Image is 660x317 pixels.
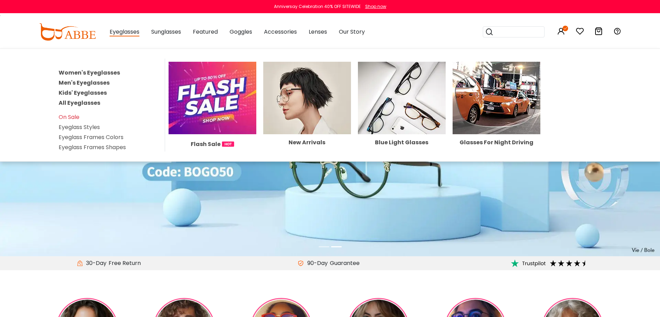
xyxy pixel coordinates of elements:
span: Sunglasses [151,28,181,36]
a: Blue Light Glasses [358,94,446,145]
span: 90-Day [304,259,328,267]
a: Men's Eyeglasses [59,79,110,87]
a: Eyeglass Styles [59,123,100,131]
div: Glasses For Night Driving [453,140,540,145]
div: Free Return [106,259,143,267]
img: Glasses For Night Driving [453,62,540,134]
span: Accessories [264,28,297,36]
span: Goggles [230,28,252,36]
a: Eyeglass Frames Shapes [59,143,126,151]
span: Eyeglasses [110,28,139,36]
a: Eyeglass Frames Colors [59,133,123,141]
a: Flash Sale [169,94,256,148]
span: Our Story [339,28,365,36]
img: 1724998894317IetNH.gif [222,142,234,147]
img: New Arrivals [263,62,351,134]
div: Shop now [365,3,386,10]
img: Flash Sale [169,62,256,134]
span: 30-Day [83,259,106,267]
div: Guarantee [328,259,362,267]
a: On Sale [59,113,79,121]
span: Featured [193,28,218,36]
span: Flash Sale [191,140,221,148]
div: Anniversay Celebration 40% OFF SITEWIDE [274,3,361,10]
div: New Arrivals [263,140,351,145]
a: Kids' Eyeglasses [59,89,107,97]
img: abbeglasses.com [39,23,96,41]
a: Glasses For Night Driving [453,94,540,145]
span: Lenses [309,28,327,36]
a: All Eyeglasses [59,99,100,107]
a: Shop now [362,3,386,9]
img: Blue Light Glasses [358,62,446,134]
a: Women's Eyeglasses [59,69,120,77]
div: Blue Light Glasses [358,140,446,145]
a: New Arrivals [263,94,351,145]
